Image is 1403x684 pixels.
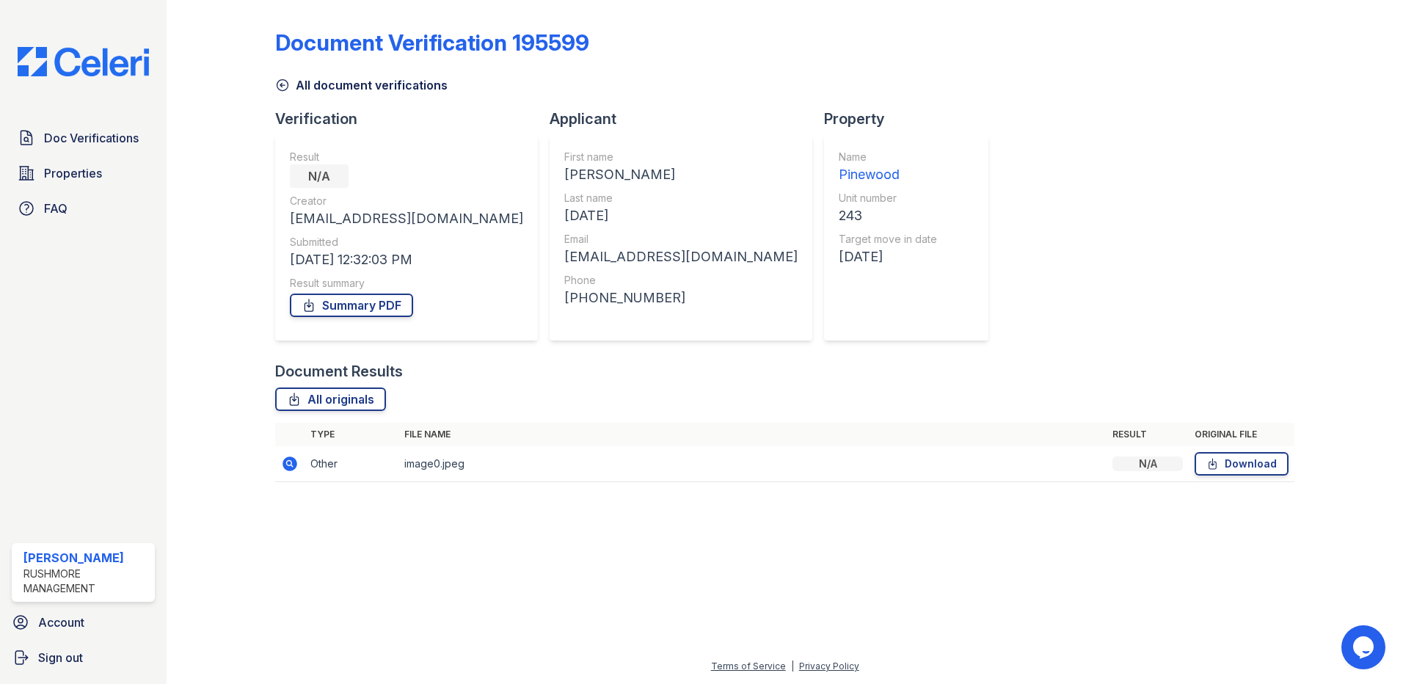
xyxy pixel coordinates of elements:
div: Result summary [290,276,523,291]
div: [EMAIL_ADDRESS][DOMAIN_NAME] [290,208,523,229]
a: All document verifications [275,76,448,94]
div: First name [564,150,798,164]
div: Result [290,150,523,164]
td: image0.jpeg [398,446,1107,482]
a: Summary PDF [290,294,413,317]
img: CE_Logo_Blue-a8612792a0a2168367f1c8372b55b34899dd931a85d93a1a3d3e32e68fde9ad4.png [6,47,161,76]
div: [DATE] 12:32:03 PM [290,250,523,270]
a: Privacy Policy [799,661,859,672]
a: Download [1195,452,1289,476]
div: Pinewood [839,164,937,185]
td: Other [305,446,398,482]
a: All originals [275,388,386,411]
div: Last name [564,191,798,205]
a: Properties [12,159,155,188]
a: Doc Verifications [12,123,155,153]
div: [DATE] [839,247,937,267]
a: Name Pinewood [839,150,937,185]
div: Document Verification 195599 [275,29,589,56]
th: Original file [1189,423,1294,446]
div: Target move in date [839,232,937,247]
div: Name [839,150,937,164]
th: File name [398,423,1107,446]
span: Properties [44,164,102,182]
div: Creator [290,194,523,208]
iframe: chat widget [1341,625,1388,669]
div: [EMAIL_ADDRESS][DOMAIN_NAME] [564,247,798,267]
span: Account [38,614,84,631]
div: Email [564,232,798,247]
a: Sign out [6,643,161,672]
div: N/A [290,164,349,188]
div: Document Results [275,361,403,382]
div: N/A [1112,456,1183,471]
div: Rushmore Management [23,567,149,596]
div: | [791,661,794,672]
div: Applicant [550,109,824,129]
span: FAQ [44,200,68,217]
div: [DATE] [564,205,798,226]
div: Phone [564,273,798,288]
a: FAQ [12,194,155,223]
th: Result [1107,423,1189,446]
div: Submitted [290,235,523,250]
a: Account [6,608,161,637]
a: Terms of Service [711,661,786,672]
span: Sign out [38,649,83,666]
div: Verification [275,109,550,129]
div: [PHONE_NUMBER] [564,288,798,308]
div: [PERSON_NAME] [23,549,149,567]
div: Property [824,109,1000,129]
div: 243 [839,205,937,226]
span: Doc Verifications [44,129,139,147]
div: [PERSON_NAME] [564,164,798,185]
div: Unit number [839,191,937,205]
th: Type [305,423,398,446]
